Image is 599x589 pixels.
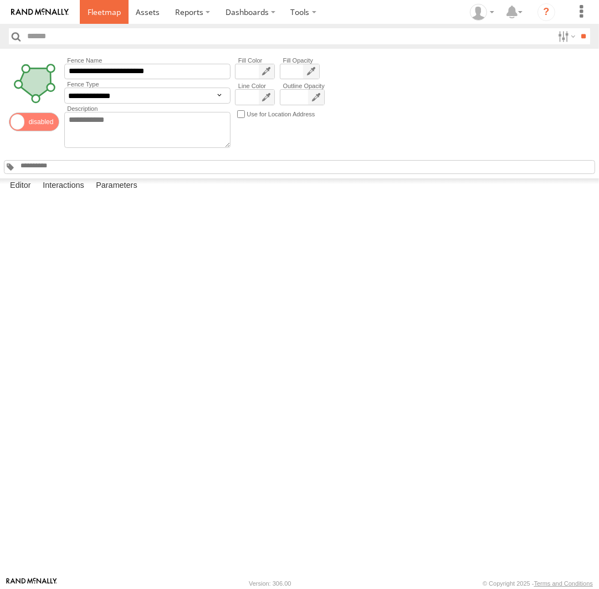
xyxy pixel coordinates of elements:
[90,178,143,194] label: Parameters
[247,109,315,120] label: Use for Location Address
[249,580,291,587] div: Version: 306.00
[466,4,498,21] div: Helen Mason
[64,57,231,64] label: Fence Name
[11,8,69,16] img: rand-logo.svg
[235,57,275,64] label: Fill Color
[64,105,231,112] label: Description
[4,178,37,194] label: Editor
[9,112,59,131] span: Enable/Disable Status
[64,81,231,88] label: Fence Type
[6,578,57,589] a: Visit our Website
[537,3,555,21] i: ?
[554,28,577,44] label: Search Filter Options
[235,83,275,89] label: Line Color
[280,57,320,64] label: Fill Opacity
[534,580,593,587] a: Terms and Conditions
[37,178,90,194] label: Interactions
[280,83,325,89] label: Outline Opacity
[483,580,593,587] div: © Copyright 2025 -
